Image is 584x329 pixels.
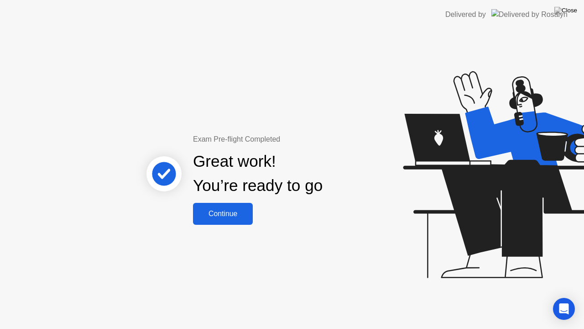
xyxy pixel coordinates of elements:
img: Close [554,7,577,14]
div: Exam Pre-flight Completed [193,134,381,145]
div: Continue [196,210,250,218]
div: Delivered by [445,9,486,20]
img: Delivered by Rosalyn [491,9,568,20]
div: Open Intercom Messenger [553,298,575,320]
div: Great work! You’re ready to go [193,149,323,198]
button: Continue [193,203,253,225]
